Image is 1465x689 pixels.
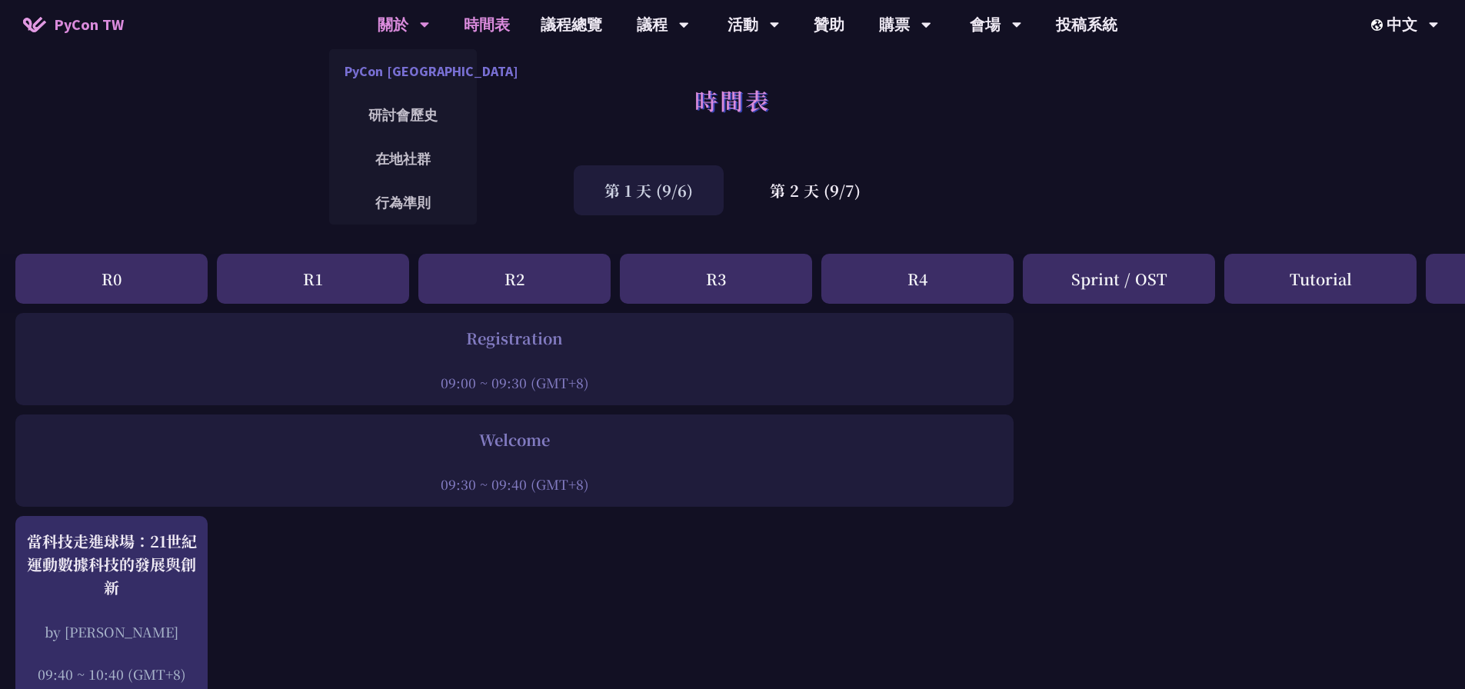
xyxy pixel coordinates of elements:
div: 第 1 天 (9/6) [574,165,724,215]
div: 第 2 天 (9/7) [739,165,891,215]
div: Welcome [23,428,1006,451]
div: 09:30 ~ 09:40 (GMT+8) [23,474,1006,494]
a: PyCon TW [8,5,139,44]
span: PyCon TW [54,13,124,36]
img: Locale Icon [1371,19,1387,31]
h1: 時間表 [694,77,771,123]
div: R3 [620,254,812,304]
div: 09:00 ~ 09:30 (GMT+8) [23,373,1006,392]
a: 在地社群 [329,141,477,177]
div: 09:40 ~ 10:40 (GMT+8) [23,664,200,684]
div: Sprint / OST [1023,254,1215,304]
div: 當科技走進球場：21世紀運動數據科技的發展與創新 [23,530,200,599]
a: 行為準則 [329,185,477,221]
a: 研討會歷史 [329,97,477,133]
div: Registration [23,327,1006,350]
div: R4 [821,254,1014,304]
div: Tutorial [1224,254,1417,304]
img: Home icon of PyCon TW 2025 [23,17,46,32]
div: R0 [15,254,208,304]
div: R1 [217,254,409,304]
div: R2 [418,254,611,304]
a: 當科技走進球場：21世紀運動數據科技的發展與創新 by [PERSON_NAME] 09:40 ~ 10:40 (GMT+8) [23,530,200,684]
a: PyCon [GEOGRAPHIC_DATA] [329,53,477,89]
div: by [PERSON_NAME] [23,622,200,641]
